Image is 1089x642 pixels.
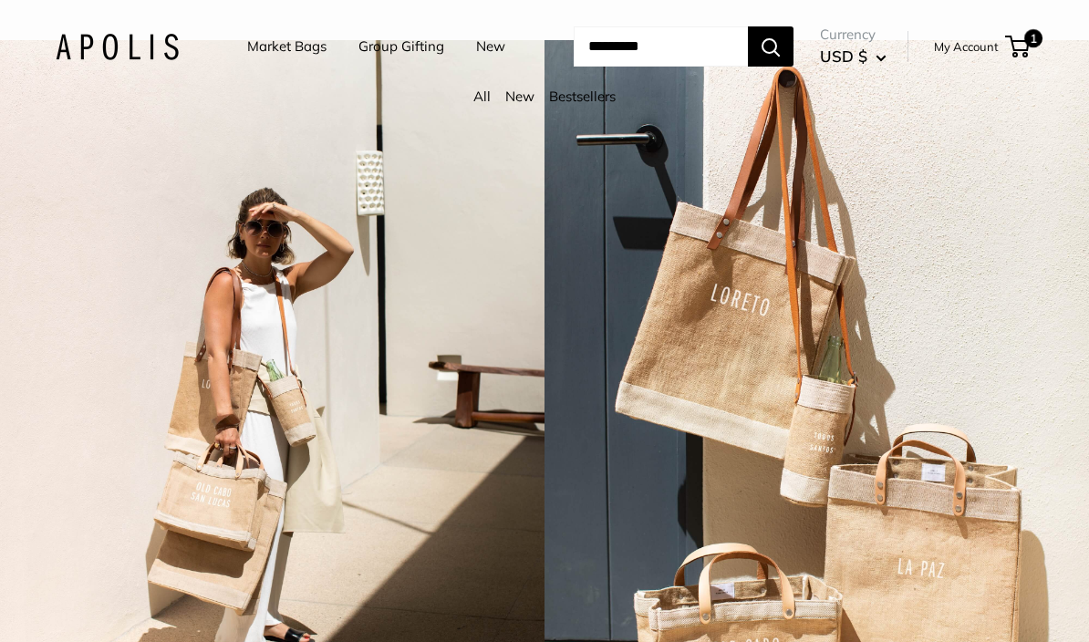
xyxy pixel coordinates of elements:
[820,47,867,66] span: USD $
[1024,29,1042,47] span: 1
[473,88,491,105] a: All
[476,34,505,59] a: New
[505,88,534,105] a: New
[820,42,887,71] button: USD $
[820,22,887,47] span: Currency
[748,26,793,67] button: Search
[247,34,327,59] a: Market Bags
[574,26,748,67] input: Search...
[934,36,999,57] a: My Account
[358,34,444,59] a: Group Gifting
[549,88,616,105] a: Bestsellers
[56,34,179,60] img: Apolis
[1007,36,1030,57] a: 1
